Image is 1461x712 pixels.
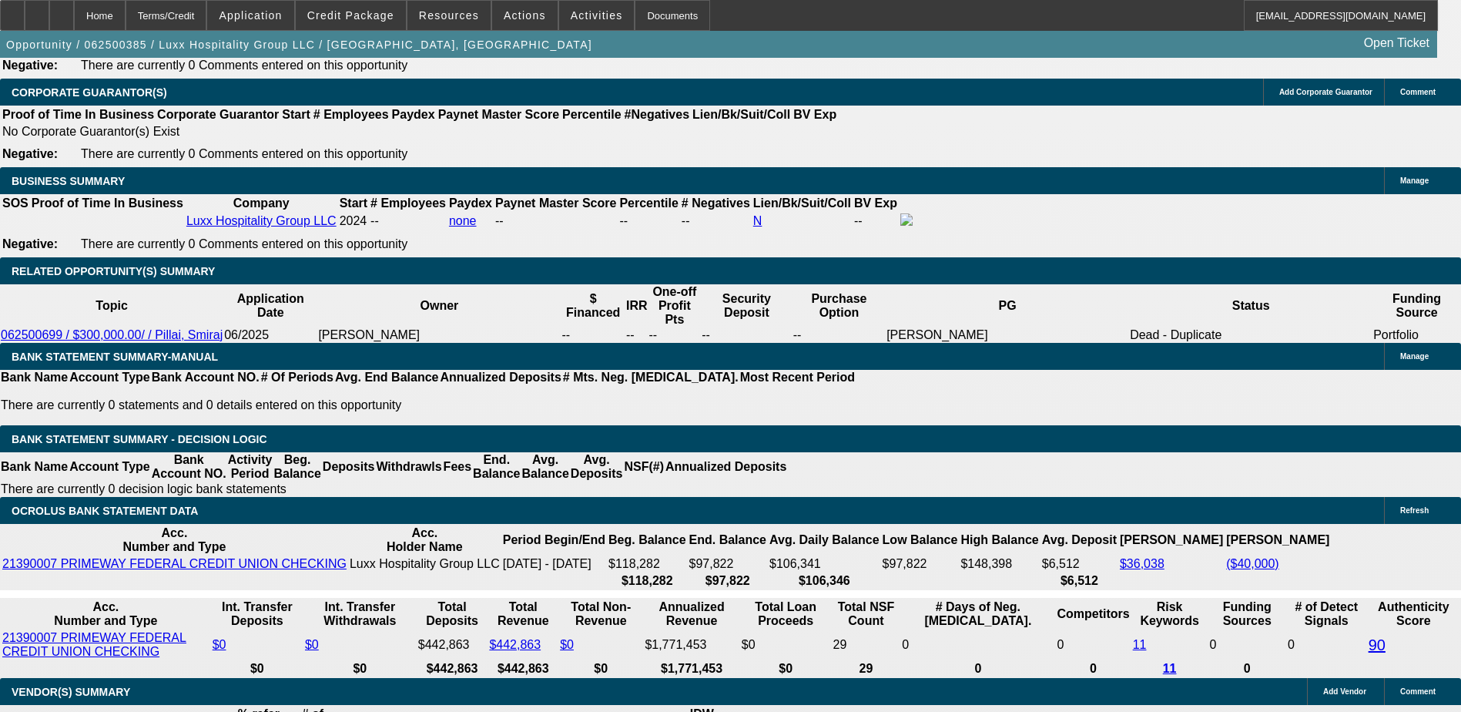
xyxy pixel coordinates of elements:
[417,630,488,660] td: $442,863
[157,108,279,121] b: Corporate Guarantor
[334,370,440,385] th: Avg. End Balance
[1372,284,1461,327] th: Funding Source
[260,370,334,385] th: # Of Periods
[227,452,273,482] th: Activity Period
[322,452,376,482] th: Deposits
[625,108,690,121] b: #Negatives
[1400,506,1429,515] span: Refresh
[648,327,702,343] td: --
[608,556,686,572] td: $118,282
[560,638,574,651] a: $0
[282,108,310,121] b: Start
[1400,687,1436,696] span: Comment
[1369,636,1386,653] a: 90
[31,196,184,211] th: Proof of Time In Business
[2,124,843,139] td: No Corporate Guarantor(s) Exist
[349,556,501,572] td: Luxx Hospitality Group LLC
[1129,284,1372,327] th: Status
[304,661,416,677] th: $0
[472,452,521,482] th: End. Balance
[438,108,559,121] b: Paynet Master Score
[853,213,898,230] td: --
[559,1,635,30] button: Activities
[392,108,435,121] b: Paydex
[207,1,293,30] button: Application
[370,196,446,210] b: # Employees
[682,196,750,210] b: # Negatives
[1209,661,1285,677] th: 0
[407,1,491,30] button: Resources
[495,196,616,210] b: Paynet Master Score
[12,433,267,445] span: Bank Statement Summary - Decision Logic
[665,452,787,482] th: Annualized Deposits
[562,370,739,385] th: # Mts. Neg. [MEDICAL_DATA].
[12,686,130,698] span: VENDOR(S) SUMMARY
[375,452,442,482] th: Withdrawls
[1163,662,1177,675] a: 11
[682,214,750,228] div: --
[886,327,1129,343] td: [PERSON_NAME]
[2,147,58,160] b: Negative:
[2,59,58,72] b: Negative:
[213,638,226,651] a: $0
[739,370,856,385] th: Most Recent Period
[689,556,767,572] td: $97,822
[12,265,215,277] span: RELATED OPPORTUNITY(S) SUMMARY
[753,214,762,227] a: N
[648,284,702,327] th: One-off Profit Pts
[882,526,959,555] th: Low Balance
[833,630,900,660] td: 29
[1209,630,1285,660] td: 0
[370,214,379,227] span: --
[901,599,1054,629] th: # Days of Neg. [MEDICAL_DATA].
[619,214,678,228] div: --
[644,661,739,677] th: $1,771,453
[901,630,1054,660] td: 0
[1226,557,1279,570] a: ($40,000)
[223,327,317,343] td: 06/2025
[12,86,167,99] span: CORPORATE GUARANTOR(S)
[339,213,368,230] td: 2024
[570,452,624,482] th: Avg. Deposits
[645,638,738,652] div: $1,771,453
[644,599,739,629] th: Annualized Revenue
[769,526,880,555] th: Avg. Daily Balance
[1119,526,1224,555] th: [PERSON_NAME]
[439,370,561,385] th: Annualized Deposits
[1323,687,1366,696] span: Add Vendor
[753,196,851,210] b: Lien/Bk/Suit/Coll
[186,214,337,227] a: Luxx Hospitality Group LLC
[417,599,488,629] th: Total Deposits
[273,452,321,482] th: Beg. Balance
[307,9,394,22] span: Credit Package
[521,452,569,482] th: Avg. Balance
[2,599,210,629] th: Acc. Number and Type
[1209,599,1285,629] th: Funding Sources
[1358,30,1436,56] a: Open Ticket
[12,505,198,517] span: OCROLUS BANK STATEMENT DATA
[1400,176,1429,185] span: Manage
[623,452,665,482] th: NSF(#)
[689,526,767,555] th: End. Balance
[219,9,282,22] span: Application
[2,526,347,555] th: Acc. Number and Type
[901,661,1054,677] th: 0
[886,284,1129,327] th: PG
[317,327,561,343] td: [PERSON_NAME]
[12,175,125,187] span: BUSINESS SUMMARY
[561,327,625,343] td: --
[81,59,407,72] span: There are currently 0 Comments entered on this opportunity
[1120,557,1164,570] a: $36,038
[1056,630,1130,660] td: 0
[317,284,561,327] th: Owner
[1041,556,1118,572] td: $6,512
[625,327,648,343] td: --
[223,284,317,327] th: Application Date
[1279,88,1372,96] span: Add Corporate Guarantor
[562,108,621,121] b: Percentile
[492,1,558,30] button: Actions
[960,556,1039,572] td: $148,398
[502,526,606,555] th: Period Begin/End
[233,196,290,210] b: Company
[1041,526,1118,555] th: Avg. Deposit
